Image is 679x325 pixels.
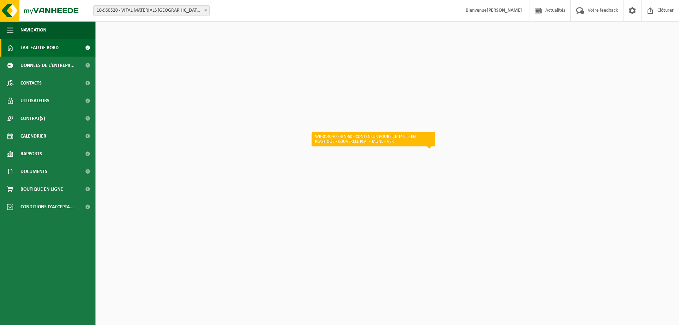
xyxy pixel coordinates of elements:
span: Utilisateurs [21,92,50,110]
span: Documents [21,163,47,180]
span: Navigation [21,21,46,39]
span: Rapports [21,145,42,163]
span: Contrat(s) [21,110,45,127]
span: Contacts [21,74,42,92]
strong: [PERSON_NAME] [487,8,522,13]
span: Calendrier [21,127,46,145]
iframe: chat widget [4,309,118,325]
span: Tableau de bord [21,39,59,57]
span: Conditions d'accepta... [21,198,74,216]
span: 10-960520 - VITAL MATERIALS BELGIUM S.A. - TILLY [93,5,210,16]
span: Données de l'entrepr... [21,57,75,74]
span: Boutique en ligne [21,180,63,198]
span: 10-960520 - VITAL MATERIALS BELGIUM S.A. - TILLY [94,6,209,16]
